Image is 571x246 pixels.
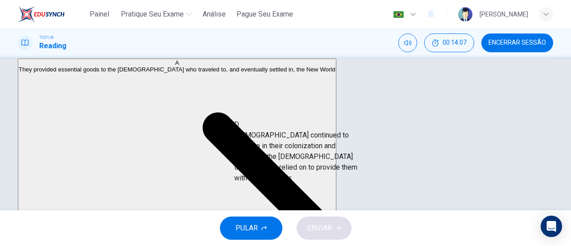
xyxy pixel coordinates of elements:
span: Análise [203,9,226,20]
button: Pratique seu exame [117,6,195,22]
div: Silenciar [398,33,417,52]
div: [PERSON_NAME] [480,9,528,20]
span: Painel [90,9,109,20]
span: 00:14:07 [443,39,467,46]
span: They provided essential goods to the [DEMOGRAPHIC_DATA] who traveled to, and eventually settled i... [19,66,335,73]
button: Análise [199,6,229,22]
img: EduSynch logo [18,5,65,23]
span: PULAR [236,222,258,234]
img: pt [393,11,404,18]
div: Open Intercom Messenger [541,216,562,237]
span: TOEFL® [39,34,54,41]
div: Esconder [424,33,474,52]
button: 00:14:07 [424,33,474,52]
button: Pague Seu Exame [233,6,297,22]
span: Pratique seu exame [121,9,184,20]
button: Encerrar Sessão [481,33,553,52]
a: EduSynch logo [18,5,85,23]
button: Painel [85,6,114,22]
span: Pague Seu Exame [236,9,293,20]
div: A [19,59,335,66]
img: Profile picture [458,7,472,21]
span: Encerrar Sessão [488,39,546,46]
button: PULAR [220,217,282,240]
h1: Reading [39,41,66,51]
